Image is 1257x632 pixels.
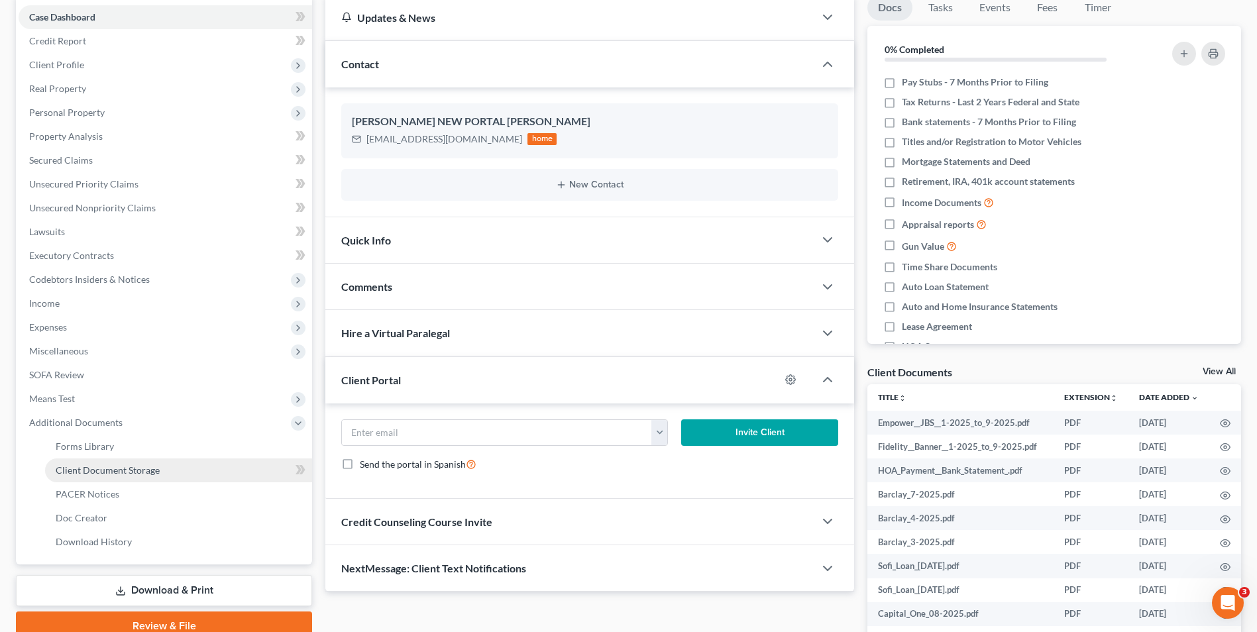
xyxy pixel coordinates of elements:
[19,29,312,53] a: Credit Report
[902,218,974,231] span: Appraisal reports
[19,125,312,148] a: Property Analysis
[19,196,312,220] a: Unsecured Nonpriority Claims
[29,11,95,23] span: Case Dashboard
[527,133,557,145] div: home
[341,58,379,70] span: Contact
[1139,392,1199,402] a: Date Added expand_more
[885,44,944,55] strong: 0% Completed
[19,148,312,172] a: Secured Claims
[29,417,123,428] span: Additional Documents
[45,530,312,554] a: Download History
[341,562,526,574] span: NextMessage: Client Text Notifications
[1128,602,1209,626] td: [DATE]
[29,131,103,142] span: Property Analysis
[341,11,798,25] div: Updates & News
[1054,435,1128,458] td: PDF
[29,83,86,94] span: Real Property
[1128,506,1209,530] td: [DATE]
[1110,394,1118,402] i: unfold_more
[19,363,312,387] a: SOFA Review
[341,234,391,246] span: Quick Info
[56,536,132,547] span: Download History
[29,321,67,333] span: Expenses
[360,458,466,470] span: Send the portal in Spanish
[341,327,450,339] span: Hire a Virtual Paralegal
[878,392,906,402] a: Titleunfold_more
[867,602,1054,626] td: Capital_One_08-2025.pdf
[29,274,150,285] span: Codebtors Insiders & Notices
[29,369,84,380] span: SOFA Review
[1128,411,1209,435] td: [DATE]
[45,458,312,482] a: Client Document Storage
[867,458,1054,482] td: HOA_Payment__Bank_Statement_.pdf
[29,35,86,46] span: Credit Report
[1054,411,1128,435] td: PDF
[1128,482,1209,506] td: [DATE]
[867,482,1054,506] td: Barclay_7-2025.pdf
[867,578,1054,602] td: Sofi_Loan_[DATE].pdf
[1054,602,1128,626] td: PDF
[1054,482,1128,506] td: PDF
[29,226,65,237] span: Lawsuits
[1128,578,1209,602] td: [DATE]
[56,464,160,476] span: Client Document Storage
[867,411,1054,435] td: Empower__JBS__1-2025_to_9-2025.pdf
[899,394,906,402] i: unfold_more
[29,202,156,213] span: Unsecured Nonpriority Claims
[1054,506,1128,530] td: PDF
[902,95,1079,109] span: Tax Returns - Last 2 Years Federal and State
[1191,394,1199,402] i: expand_more
[1128,554,1209,578] td: [DATE]
[29,107,105,118] span: Personal Property
[16,575,312,606] a: Download & Print
[352,114,828,130] div: [PERSON_NAME] NEW PORTAL [PERSON_NAME]
[902,240,944,253] span: Gun Value
[19,172,312,196] a: Unsecured Priority Claims
[1203,367,1236,376] a: View All
[902,175,1075,188] span: Retirement, IRA, 401k account statements
[1054,554,1128,578] td: PDF
[867,506,1054,530] td: Barclay_4-2025.pdf
[902,76,1048,89] span: Pay Stubs - 7 Months Prior to Filing
[681,419,838,446] button: Invite Client
[45,506,312,530] a: Doc Creator
[867,365,952,379] div: Client Documents
[19,220,312,244] a: Lawsuits
[29,154,93,166] span: Secured Claims
[867,554,1054,578] td: Sofi_Loan_[DATE].pdf
[902,340,967,353] span: HOA Statement
[1054,530,1128,554] td: PDF
[1239,587,1250,598] span: 3
[902,196,981,209] span: Income Documents
[45,435,312,458] a: Forms Library
[1212,587,1244,619] iframe: Intercom live chat
[902,115,1076,129] span: Bank statements - 7 Months Prior to Filing
[29,345,88,356] span: Miscellaneous
[341,515,492,528] span: Credit Counseling Course Invite
[19,5,312,29] a: Case Dashboard
[341,280,392,293] span: Comments
[867,530,1054,554] td: Barclay_3-2025.pdf
[342,420,651,445] input: Enter email
[867,435,1054,458] td: Fidelity__Banner__1-2025_to_9-2025.pdf
[45,482,312,506] a: PACER Notices
[1128,458,1209,482] td: [DATE]
[29,393,75,404] span: Means Test
[902,320,972,333] span: Lease Agreement
[366,132,522,146] div: [EMAIL_ADDRESS][DOMAIN_NAME]
[29,297,60,309] span: Income
[902,280,989,293] span: Auto Loan Statement
[29,250,114,261] span: Executory Contracts
[1064,392,1118,402] a: Extensionunfold_more
[29,178,138,189] span: Unsecured Priority Claims
[56,488,119,500] span: PACER Notices
[1128,530,1209,554] td: [DATE]
[1054,458,1128,482] td: PDF
[29,59,84,70] span: Client Profile
[56,441,114,452] span: Forms Library
[902,155,1030,168] span: Mortgage Statements and Deed
[902,135,1081,148] span: Titles and/or Registration to Motor Vehicles
[352,180,828,190] button: New Contact
[902,260,997,274] span: Time Share Documents
[56,512,107,523] span: Doc Creator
